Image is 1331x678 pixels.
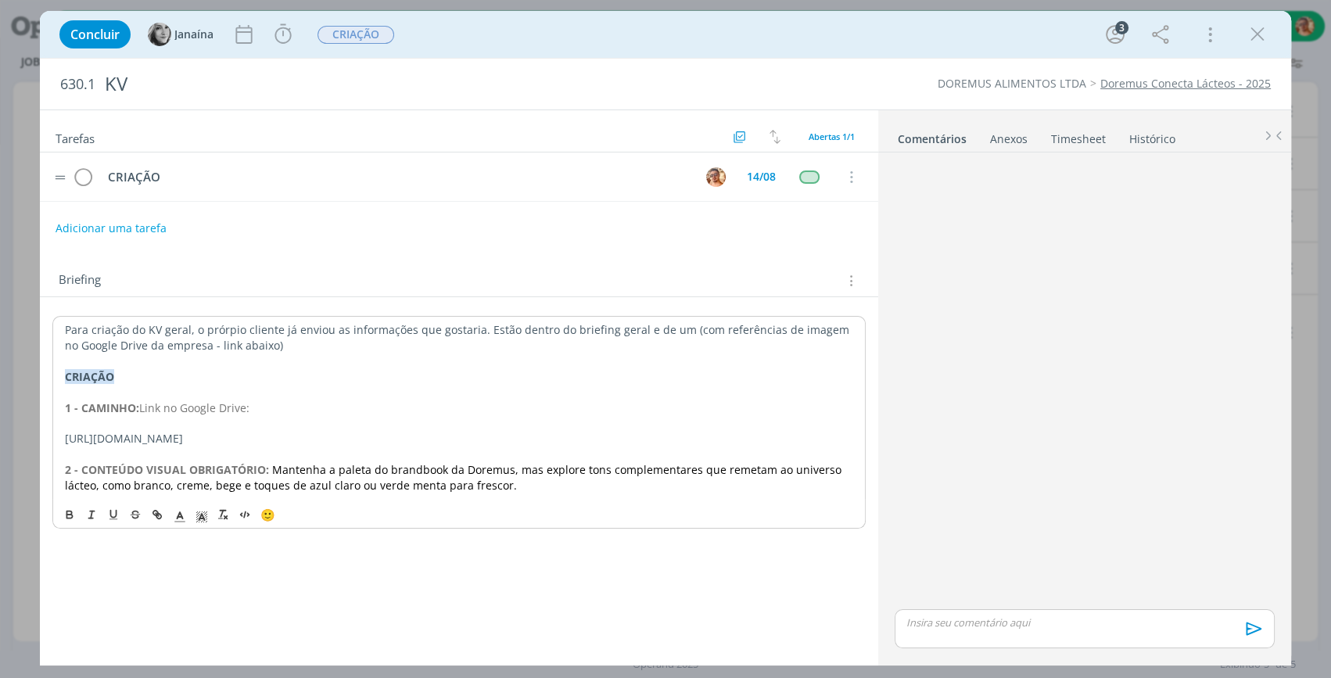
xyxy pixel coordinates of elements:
[59,271,101,291] span: Briefing
[1115,21,1128,34] div: 3
[169,505,191,524] span: Cor do Texto
[1050,124,1107,147] a: Timesheet
[1100,76,1271,91] a: Doremus Conecta Lácteos - 2025
[60,76,95,93] span: 630.1
[139,400,249,415] span: Link no Google Drive:
[65,400,139,415] strong: 1 - CAMINHO:
[317,25,395,45] button: CRIAÇÃO
[897,124,967,147] a: Comentários
[70,28,120,41] span: Concluir
[809,131,855,142] span: Abertas 1/1
[65,369,114,384] strong: CRIAÇÃO
[65,462,845,493] span: Mantenha a paleta do brandbook da Doremus, mas explore tons complementares que remetam ao univers...
[174,29,213,40] span: Janaína
[40,11,1291,665] div: dialog
[55,214,167,242] button: Adicionar uma tarefa
[747,171,776,182] div: 14/08
[1103,22,1128,47] button: 3
[257,505,278,524] button: 🙂
[260,507,275,522] span: 🙂
[938,76,1086,91] a: DOREMUS ALIMENTOS LTDA
[55,175,66,180] img: drag-icon.svg
[318,26,394,44] span: CRIAÇÃO
[59,20,131,48] button: Concluir
[65,431,853,447] p: [URL][DOMAIN_NAME]
[191,505,213,524] span: Cor de Fundo
[1128,124,1176,147] a: Histórico
[101,167,691,187] div: CRIAÇÃO
[56,127,95,146] span: Tarefas
[770,130,780,144] img: arrow-down-up.svg
[990,131,1028,147] div: Anexos
[148,23,213,46] button: JJanaína
[148,23,171,46] img: J
[99,65,760,103] div: KV
[65,322,853,353] p: Para criação do KV geral, o prórpio cliente já enviou as informações que gostaria. Estão dentro d...
[706,167,726,187] img: V
[65,462,269,477] strong: 2 - CONTEÚDO VISUAL OBRIGATÓRIO:
[704,165,727,188] button: V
